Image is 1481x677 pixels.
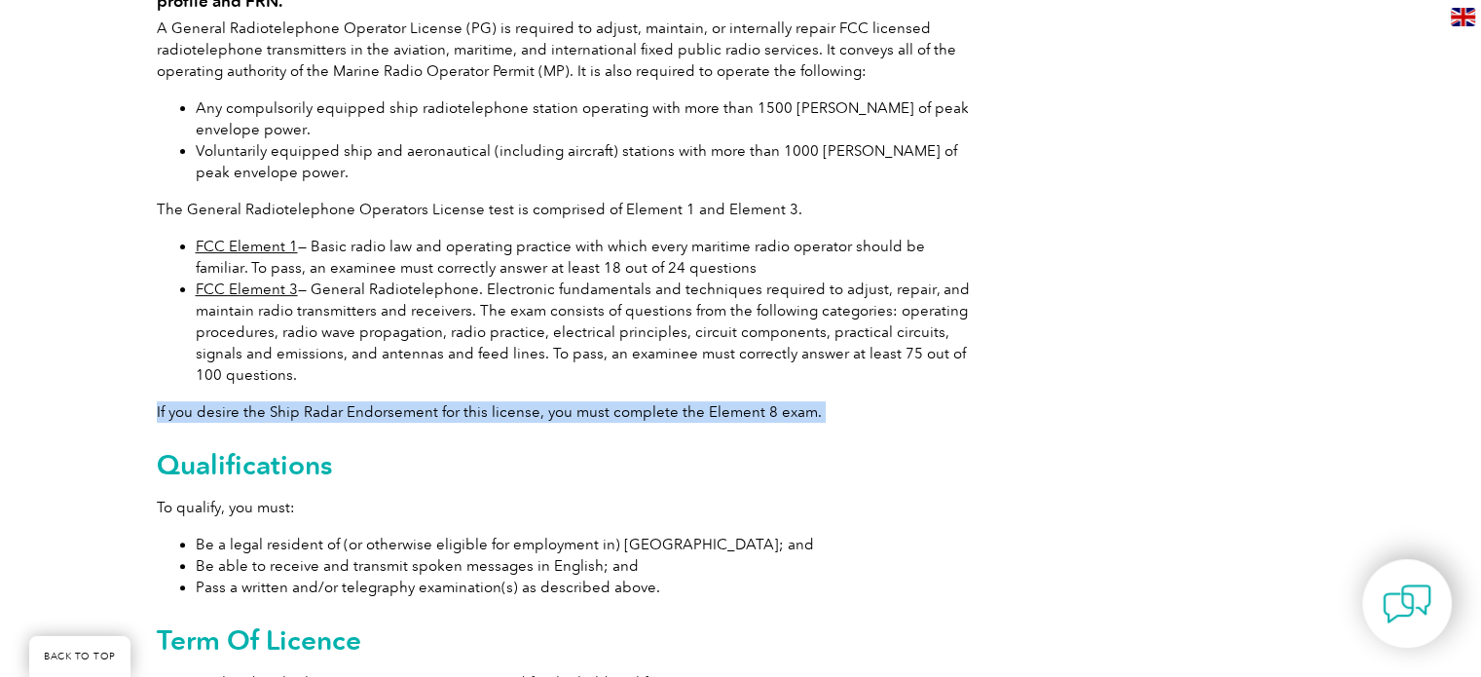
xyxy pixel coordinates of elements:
p: The General Radiotelephone Operators License test is comprised of Element 1 and Element 3. [157,199,975,220]
img: en [1451,8,1475,26]
li: Be able to receive and transmit spoken messages in English; and [196,555,975,577]
a: FCC Element 3 [196,281,298,298]
li: Any compulsorily equipped ship radiotelephone station operating with more than 1500 [PERSON_NAME]... [196,97,975,140]
p: If you desire the Ship Radar Endorsement for this license, you must complete the Element 8 exam. [157,401,975,423]
h2: Term Of Licence [157,624,975,656]
li: — General Radiotelephone. Electronic fundamentals and techniques required to adjust, repair, and ... [196,279,975,386]
li: Pass a written and/or telegraphy examination(s) as described above. [196,577,975,598]
li: Be a legal resident of (or otherwise eligible for employment in) [GEOGRAPHIC_DATA]; and [196,534,975,555]
li: Voluntarily equipped ship and aeronautical (including aircraft) stations with more than 1000 [PER... [196,140,975,183]
p: To qualify, you must: [157,497,975,518]
img: contact-chat.png [1383,580,1431,628]
li: — Basic radio law and operating practice with which every maritime radio operator should be famil... [196,236,975,279]
p: A General Radiotelephone Operator License (PG) is required to adjust, maintain, or internally rep... [157,18,975,82]
a: BACK TO TOP [29,636,130,677]
a: FCC Element 1 [196,238,298,255]
h2: Qualifications [157,449,975,480]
